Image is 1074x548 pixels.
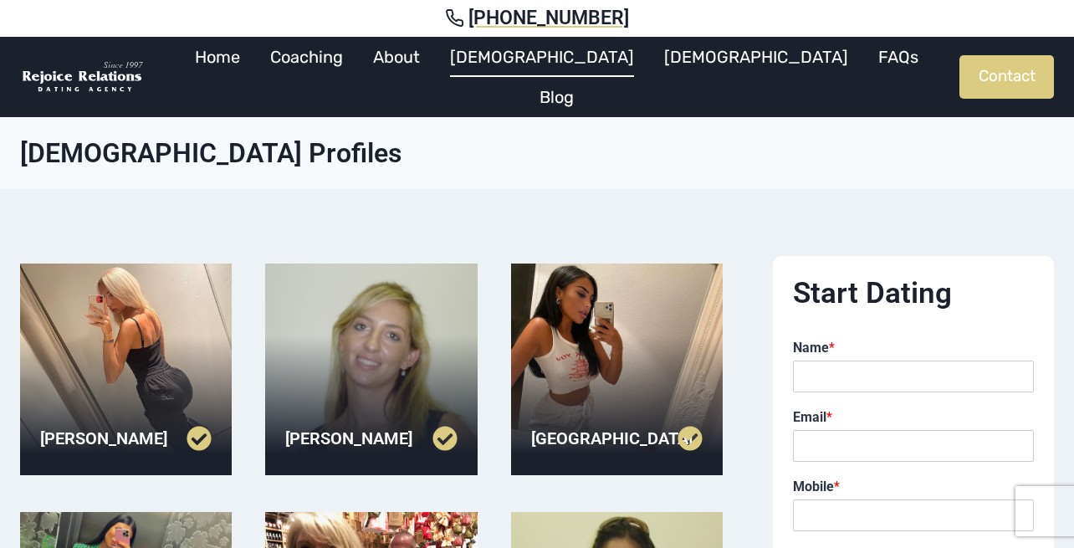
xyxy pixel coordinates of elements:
a: About [358,37,435,77]
img: Rejoice Relations [20,60,146,95]
a: [PHONE_NUMBER] [20,7,1054,30]
label: Mobile [793,479,1034,496]
a: Blog [524,77,589,117]
a: Coaching [255,37,358,77]
h1: [DEMOGRAPHIC_DATA] Profiles [20,137,1054,169]
a: [DEMOGRAPHIC_DATA] [435,37,649,77]
a: [DEMOGRAPHIC_DATA] [649,37,863,77]
a: FAQs [863,37,933,77]
a: Contact [959,55,1054,99]
label: Name [793,340,1034,357]
a: Home [180,37,255,77]
nav: Primary [154,37,959,117]
input: Mobile [793,499,1034,531]
span: [PHONE_NUMBER] [468,7,629,30]
h2: Start Dating [793,276,1034,311]
label: Email [793,409,1034,427]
